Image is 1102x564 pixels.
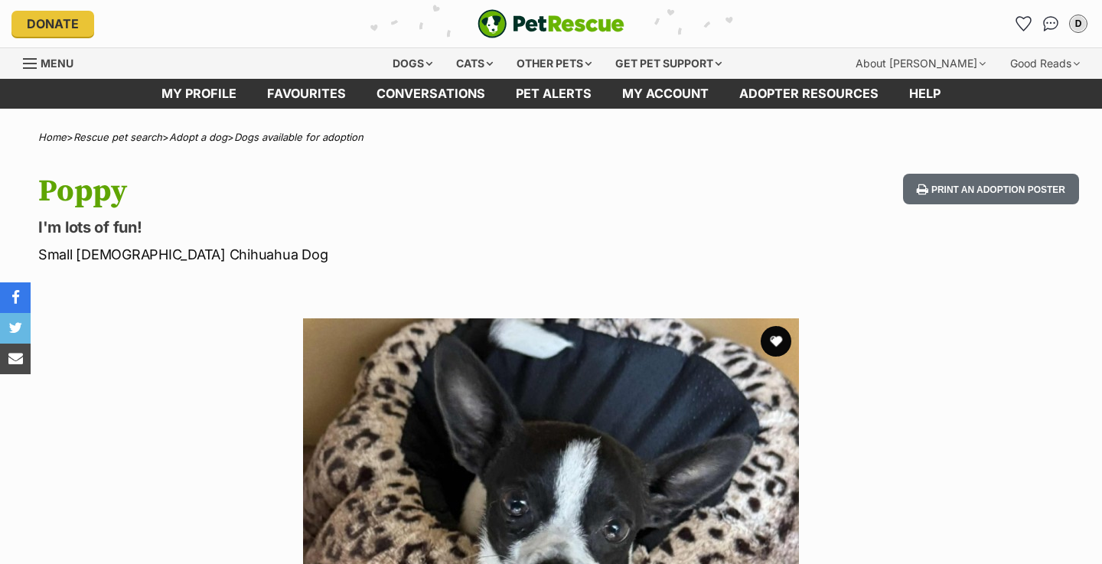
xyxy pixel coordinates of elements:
[41,57,73,70] span: Menu
[1066,11,1091,36] button: My account
[38,244,672,265] p: Small [DEMOGRAPHIC_DATA] Chihuahua Dog
[445,48,504,79] div: Cats
[903,174,1079,205] button: Print an adoption poster
[506,48,602,79] div: Other pets
[999,48,1091,79] div: Good Reads
[478,9,624,38] a: PetRescue
[361,79,500,109] a: conversations
[38,131,67,143] a: Home
[252,79,361,109] a: Favourites
[38,174,672,209] h1: Poppy
[1071,16,1086,31] div: D
[73,131,162,143] a: Rescue pet search
[382,48,443,79] div: Dogs
[38,217,672,238] p: I'm lots of fun!
[724,79,894,109] a: Adopter resources
[146,79,252,109] a: My profile
[894,79,956,109] a: Help
[845,48,996,79] div: About [PERSON_NAME]
[761,326,791,357] button: favourite
[234,131,364,143] a: Dogs available for adoption
[169,131,227,143] a: Adopt a dog
[478,9,624,38] img: logo-e224e6f780fb5917bec1dbf3a21bbac754714ae5b6737aabdf751b685950b380.svg
[607,79,724,109] a: My account
[11,11,94,37] a: Donate
[500,79,607,109] a: Pet alerts
[23,48,84,76] a: Menu
[1011,11,1035,36] a: Favourites
[1038,11,1063,36] a: Conversations
[1011,11,1091,36] ul: Account quick links
[1043,16,1059,31] img: chat-41dd97257d64d25036548639549fe6c8038ab92f7586957e7f3b1b290dea8141.svg
[605,48,732,79] div: Get pet support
